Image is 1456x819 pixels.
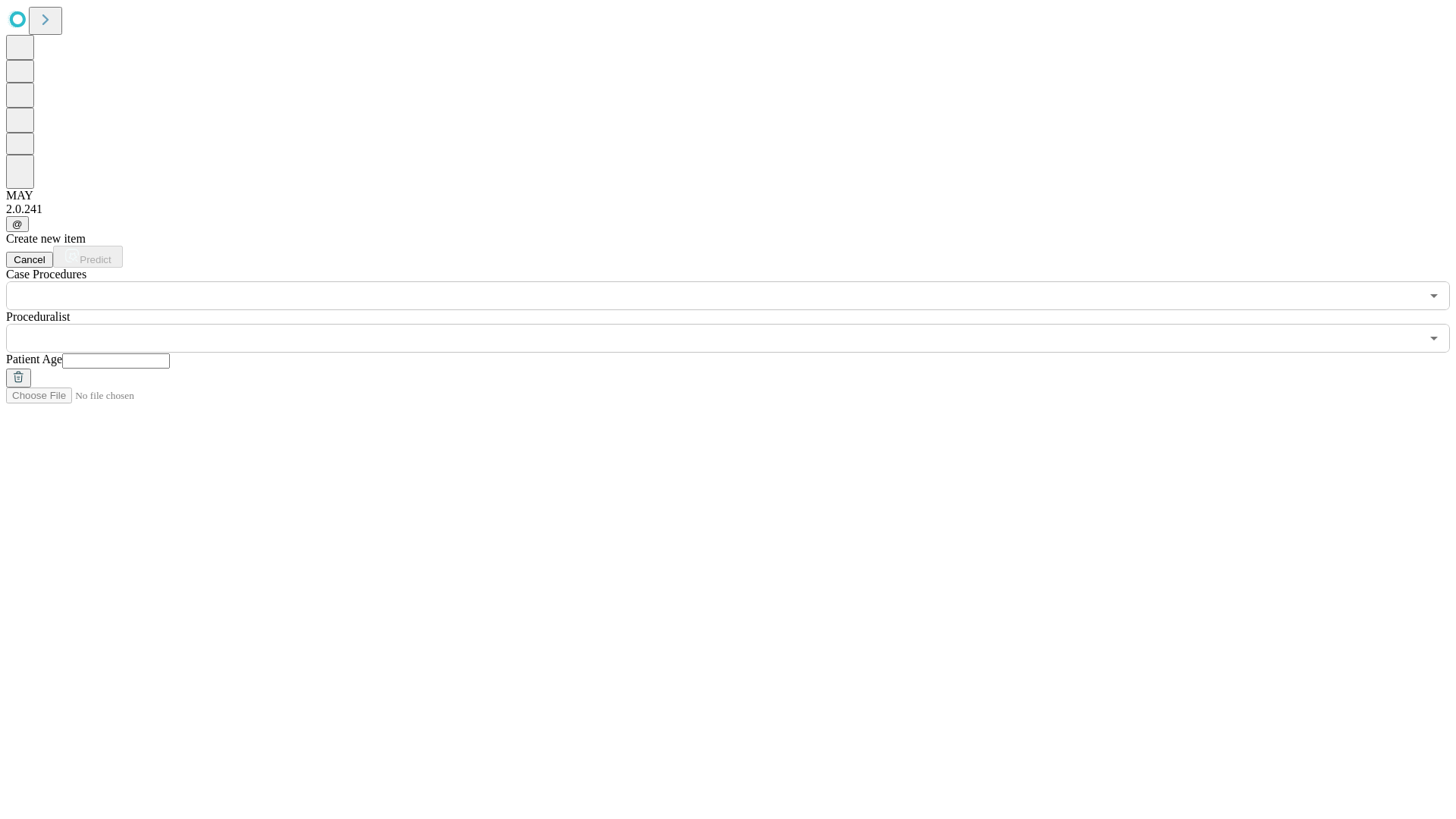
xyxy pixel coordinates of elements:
[6,189,1450,202] div: MAY
[1423,285,1445,306] button: Open
[6,252,53,268] button: Cancel
[6,310,70,323] span: Proceduralist
[6,268,86,281] span: Scheduled Procedure
[12,218,23,230] span: @
[14,254,45,265] span: Cancel
[53,246,123,268] button: Predict
[6,353,62,366] span: Patient Age
[6,232,86,245] span: Create new item
[6,216,29,232] button: @
[1423,328,1445,349] button: Open
[6,202,1450,216] div: 2.0.241
[80,254,111,265] span: Predict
